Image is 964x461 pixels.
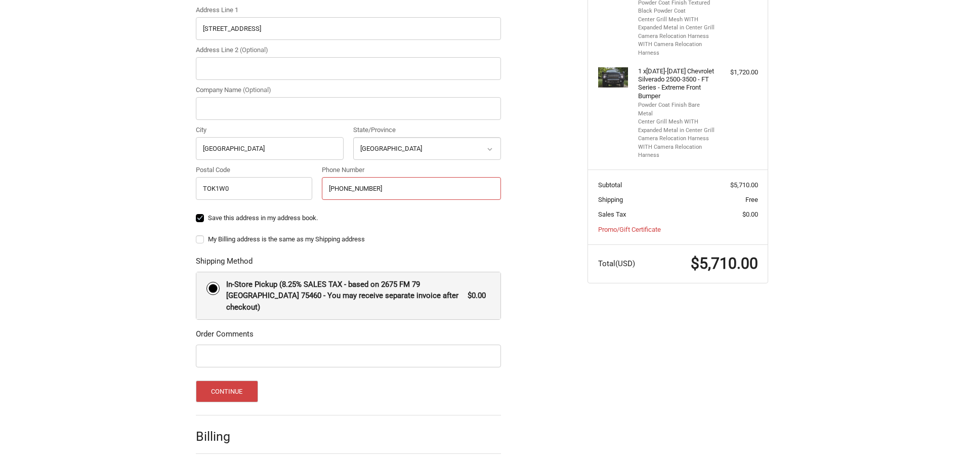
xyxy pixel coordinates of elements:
[196,381,258,402] button: Continue
[598,226,661,233] a: Promo/Gift Certificate
[691,255,758,272] span: $5,710.00
[196,256,253,272] legend: Shipping Method
[196,5,501,15] label: Address Line 1
[353,125,501,135] label: State/Province
[638,101,716,118] li: Powder Coat Finish Bare Metal
[598,196,623,203] span: Shipping
[196,328,254,345] legend: Order Comments
[322,165,501,175] label: Phone Number
[196,85,501,95] label: Company Name
[243,86,271,94] small: (Optional)
[638,67,716,100] h4: 1 x [DATE]-[DATE] Chevrolet Silverado 2500-3500 - FT Series - Extreme Front Bumper
[196,429,255,444] h2: Billing
[598,259,635,268] span: Total (USD)
[196,45,501,55] label: Address Line 2
[745,196,758,203] span: Free
[638,118,716,135] li: Center Grill Mesh WITH Expanded Metal in Center Grill
[638,16,716,32] li: Center Grill Mesh WITH Expanded Metal in Center Grill
[463,290,486,302] span: $0.00
[598,181,622,189] span: Subtotal
[196,235,501,243] label: My Billing address is the same as my Shipping address
[196,214,501,222] label: Save this address in my address book.
[742,211,758,218] span: $0.00
[638,135,716,160] li: Camera Relocation Harness WITH Camera Relocation Harness
[226,279,463,313] span: In-Store Pickup (8.25% SALES TAX - based on 2675 FM 79 [GEOGRAPHIC_DATA] 75460 - You may receive ...
[913,412,964,461] iframe: Chat Widget
[638,32,716,58] li: Camera Relocation Harness WITH Camera Relocation Harness
[718,67,758,77] div: $1,720.00
[240,46,268,54] small: (Optional)
[196,165,312,175] label: Postal Code
[730,181,758,189] span: $5,710.00
[598,211,626,218] span: Sales Tax
[196,125,344,135] label: City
